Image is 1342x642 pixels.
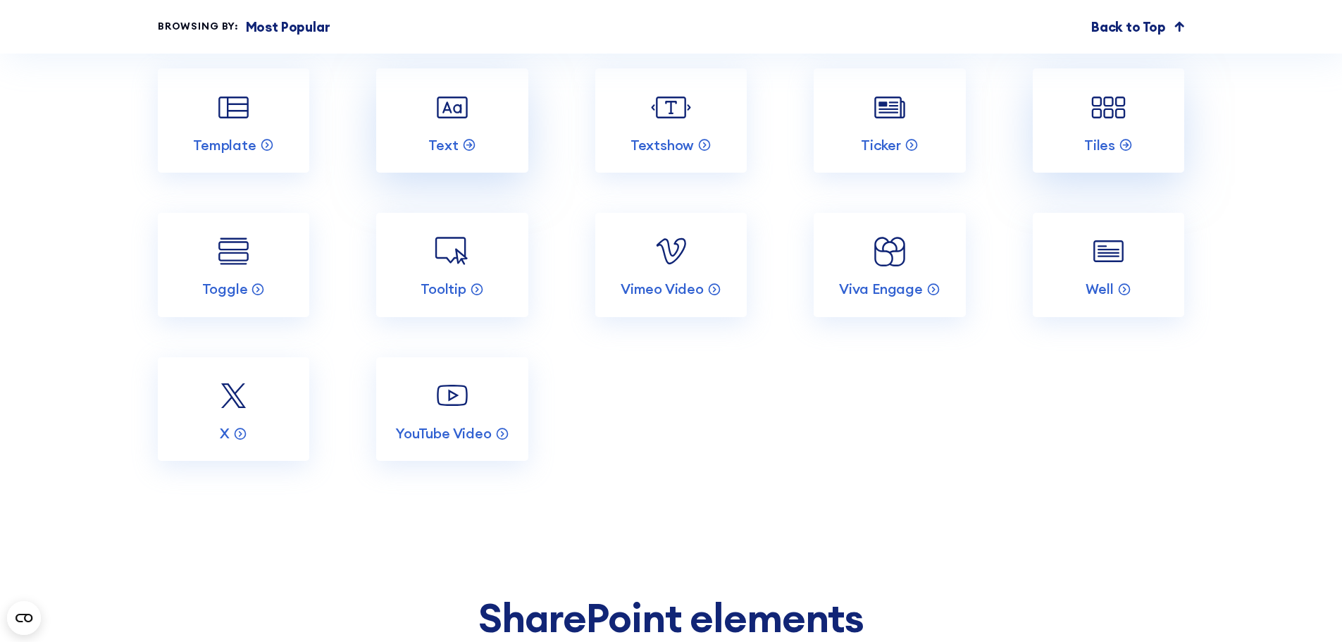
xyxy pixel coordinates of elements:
p: Most Popular [246,17,330,37]
a: Tooltip [376,213,528,317]
a: Template [158,68,309,173]
img: X [213,376,254,416]
img: Ticker [869,87,909,128]
p: Ticker [861,136,901,154]
img: Toggle [213,231,254,271]
img: Well [1088,231,1129,271]
a: Text [376,68,528,173]
a: Tiles [1033,68,1184,173]
a: Well [1033,213,1184,317]
p: Back to Top [1091,17,1166,37]
p: Tooltip [421,280,466,298]
p: Toggle [202,280,248,298]
p: Textshow [630,136,694,154]
img: Tiles [1088,87,1129,128]
img: Text [432,87,472,128]
a: Textshow [595,68,747,173]
a: Viva Engage [814,213,965,317]
button: Open CMP widget [7,601,41,635]
p: YouTube Video [395,424,491,443]
a: Back to Top [1091,17,1184,37]
img: Vimeo Video [651,231,691,271]
p: Vimeo Video [621,280,704,298]
img: YouTube Video [432,376,472,416]
img: Viva Engage [869,231,909,271]
p: Tiles [1084,136,1115,154]
p: Template [193,136,256,154]
a: X [158,357,309,462]
a: Vimeo Video [595,213,747,317]
iframe: Chat Widget [1272,574,1342,642]
div: Browsing by: [158,19,239,34]
img: Textshow [651,87,691,128]
p: Viva Engage [839,280,923,298]
img: Tooltip [432,231,472,271]
a: Toggle [158,213,309,317]
a: YouTube Video [376,357,528,462]
p: Well [1086,280,1113,298]
p: Text [428,136,458,154]
a: Ticker [814,68,965,173]
img: Template [213,87,254,128]
p: X [220,424,230,443]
